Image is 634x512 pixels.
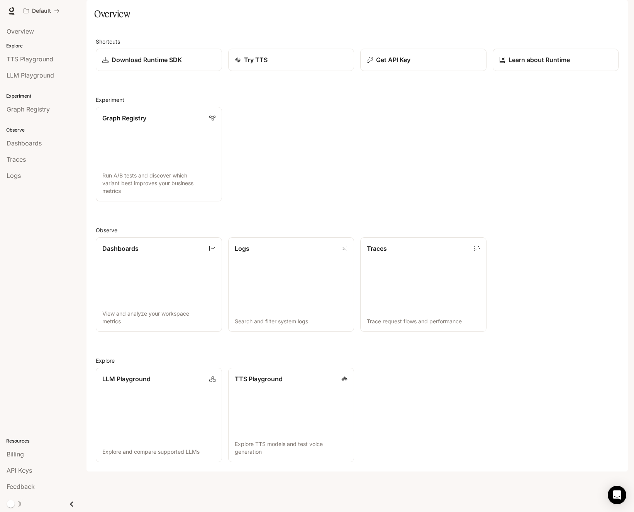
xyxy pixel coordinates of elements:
div: Open Intercom Messenger [608,486,626,504]
h2: Explore [96,357,619,365]
p: Default [32,8,51,14]
button: All workspaces [20,3,63,19]
p: Graph Registry [102,113,146,123]
p: Download Runtime SDK [112,55,182,64]
p: Explore TTS models and test voice generation [235,440,348,456]
p: Try TTS [244,55,268,64]
a: Graph RegistryRun A/B tests and discover which variant best improves your business metrics [96,107,222,201]
p: Search and filter system logs [235,318,348,325]
p: Traces [367,244,387,253]
p: TTS Playground [235,374,283,384]
p: Run A/B tests and discover which variant best improves your business metrics [102,172,215,195]
a: TTS PlaygroundExplore TTS models and test voice generation [228,368,354,462]
a: TracesTrace request flows and performance [360,237,487,332]
button: Get API Key [360,49,487,71]
a: LogsSearch and filter system logs [228,237,354,332]
a: DashboardsView and analyze your workspace metrics [96,237,222,332]
p: LLM Playground [102,374,151,384]
p: Trace request flows and performance [367,318,480,325]
p: Dashboards [102,244,139,253]
a: Learn about Runtime [493,49,619,71]
p: Logs [235,244,249,253]
a: Download Runtime SDK [96,49,222,71]
a: LLM PlaygroundExplore and compare supported LLMs [96,368,222,462]
p: Explore and compare supported LLMs [102,448,215,456]
p: Learn about Runtime [509,55,570,64]
h2: Experiment [96,96,619,104]
p: Get API Key [376,55,410,64]
a: Try TTS [228,49,354,71]
p: View and analyze your workspace metrics [102,310,215,325]
h2: Observe [96,226,619,234]
h2: Shortcuts [96,37,619,46]
h1: Overview [94,6,130,22]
